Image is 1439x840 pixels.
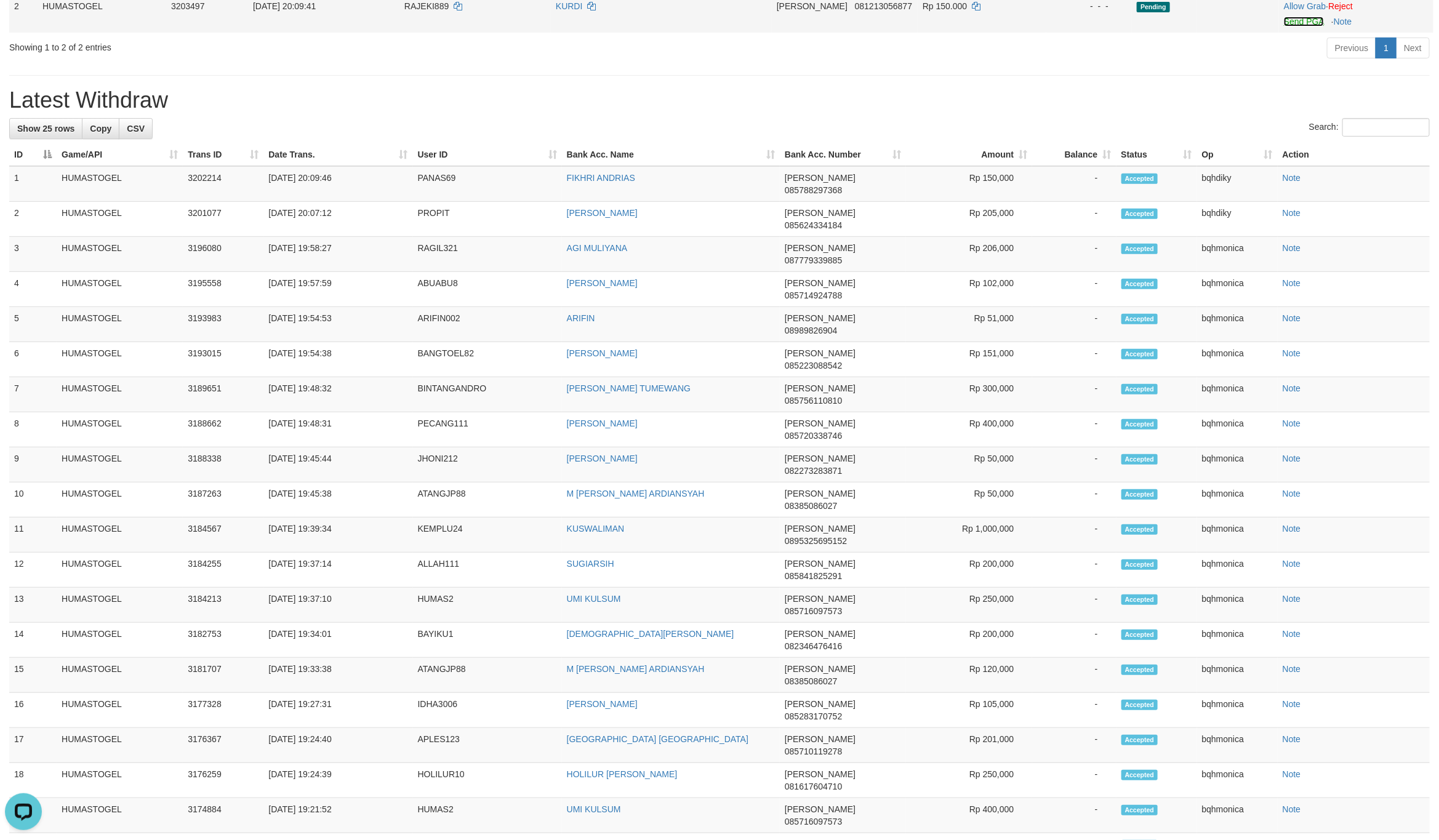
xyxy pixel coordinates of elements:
[413,202,562,237] td: PROPIT
[413,798,562,833] td: HUMAS2
[183,588,263,623] td: 3184213
[906,763,1032,798] td: Rp 250,000
[413,623,562,658] td: BAYIKU1
[785,361,842,370] span: Copy 085223088542 to clipboard
[785,664,856,674] span: [PERSON_NAME]
[785,348,856,358] span: [PERSON_NAME]
[1197,482,1278,518] td: bqhmonica
[785,383,856,393] span: [PERSON_NAME]
[1121,384,1158,394] span: Accepted
[567,769,678,779] a: HOLILUR [PERSON_NAME]
[263,798,412,833] td: [DATE] 19:21:52
[263,202,412,237] td: [DATE] 20:07:12
[1032,553,1116,588] td: -
[785,782,842,791] span: Copy 081617604710 to clipboard
[1121,244,1158,254] span: Accepted
[785,804,856,814] span: [PERSON_NAME]
[1284,1,1326,11] a: Allow Grab
[906,588,1032,623] td: Rp 250,000
[567,173,635,183] a: FIKHRI ANDRIAS
[413,553,562,588] td: ALLAH111
[263,482,412,518] td: [DATE] 19:45:38
[263,447,412,482] td: [DATE] 19:45:44
[183,763,263,798] td: 3176259
[1121,805,1158,815] span: Accepted
[906,658,1032,693] td: Rp 120,000
[1032,412,1116,447] td: -
[1283,769,1301,779] a: Note
[9,143,57,166] th: ID: activate to sort column descending
[1283,594,1301,604] a: Note
[57,202,183,237] td: HUMASTOGEL
[567,243,628,253] a: AGI MULIYANA
[1197,553,1278,588] td: bqhmonica
[253,1,316,11] span: [DATE] 20:09:41
[567,524,625,534] a: KUSWALIMAN
[567,313,595,323] a: ARIFIN
[855,1,912,11] span: Copy 081213056877 to clipboard
[1197,166,1278,202] td: bqhdiky
[785,641,842,651] span: Copy 082346476416 to clipboard
[906,553,1032,588] td: Rp 200,000
[785,606,842,616] span: Copy 085716097573 to clipboard
[57,143,183,166] th: Game/API: activate to sort column ascending
[183,798,263,833] td: 3174884
[1137,2,1170,12] span: Pending
[263,693,412,728] td: [DATE] 19:27:31
[556,1,583,11] a: KURDI
[567,383,691,393] a: [PERSON_NAME] TUMEWANG
[785,290,842,300] span: Copy 085714924788 to clipboard
[1121,174,1158,184] span: Accepted
[57,518,183,553] td: HUMASTOGEL
[183,658,263,693] td: 3181707
[785,208,856,218] span: [PERSON_NAME]
[1283,454,1301,463] a: Note
[1121,349,1158,359] span: Accepted
[183,272,263,307] td: 3195558
[183,623,263,658] td: 3182753
[785,454,856,463] span: [PERSON_NAME]
[9,553,57,588] td: 12
[1327,38,1376,58] a: Previous
[413,166,562,202] td: PANAS69
[57,447,183,482] td: HUMASTOGEL
[1197,658,1278,693] td: bqhmonica
[906,342,1032,377] td: Rp 151,000
[1283,664,1301,674] a: Note
[1197,728,1278,763] td: bqhmonica
[57,658,183,693] td: HUMASTOGEL
[1283,313,1301,323] a: Note
[1342,118,1430,137] input: Search:
[183,166,263,202] td: 3202214
[785,489,856,498] span: [PERSON_NAME]
[1197,377,1278,412] td: bqhmonica
[906,307,1032,342] td: Rp 51,000
[777,1,848,11] span: [PERSON_NAME]
[567,454,638,463] a: [PERSON_NAME]
[413,588,562,623] td: HUMAS2
[785,746,842,756] span: Copy 085710119278 to clipboard
[183,377,263,412] td: 3189651
[9,588,57,623] td: 13
[1121,594,1158,605] span: Accepted
[1032,658,1116,693] td: -
[1197,693,1278,728] td: bqhmonica
[1032,272,1116,307] td: -
[1197,342,1278,377] td: bqhmonica
[906,482,1032,518] td: Rp 50,000
[1121,209,1158,219] span: Accepted
[1334,17,1352,26] a: Note
[567,629,734,639] a: [DEMOGRAPHIC_DATA][PERSON_NAME]
[1121,770,1158,780] span: Accepted
[9,307,57,342] td: 5
[567,699,638,709] a: [PERSON_NAME]
[413,342,562,377] td: BANGTOEL82
[906,798,1032,833] td: Rp 400,000
[567,594,621,604] a: UMI KULSUM
[1197,307,1278,342] td: bqhmonica
[1121,489,1158,500] span: Accepted
[57,166,183,202] td: HUMASTOGEL
[263,412,412,447] td: [DATE] 19:48:31
[567,804,621,814] a: UMI KULSUM
[9,482,57,518] td: 10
